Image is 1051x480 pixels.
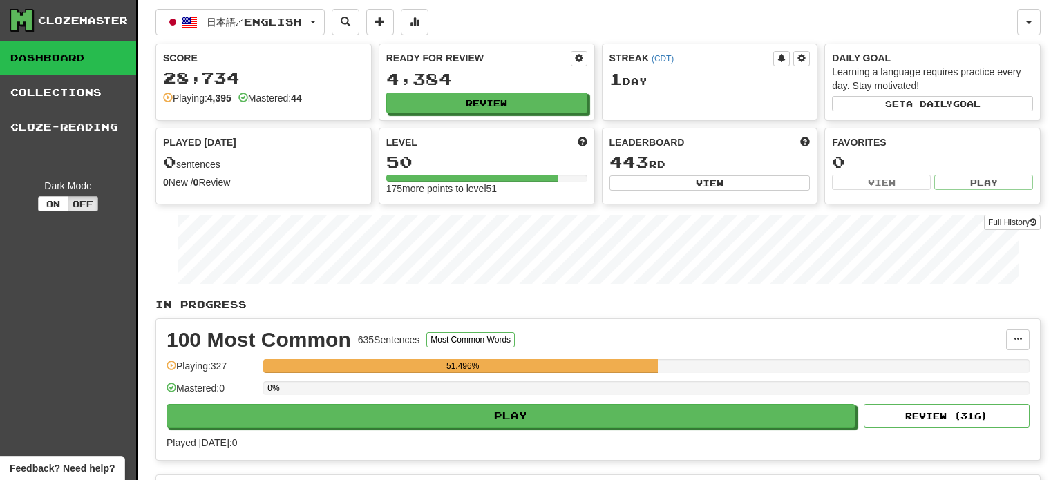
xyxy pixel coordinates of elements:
span: 1 [609,69,623,88]
div: 0 [832,153,1033,171]
a: Full History [984,215,1041,230]
div: rd [609,153,811,171]
strong: 44 [291,93,302,104]
div: Streak [609,51,774,65]
div: Day [609,70,811,88]
strong: 4,395 [207,93,231,104]
span: a daily [906,99,953,108]
button: Off [68,196,98,211]
button: More stats [401,9,428,35]
div: Playing: [163,91,231,105]
button: View [609,175,811,191]
span: This week in points, UTC [800,135,810,149]
span: 0 [163,152,176,171]
button: 日本語/English [155,9,325,35]
div: 4,384 [386,70,587,88]
div: Mastered: 0 [167,381,256,404]
div: Clozemaster [38,14,128,28]
span: Open feedback widget [10,461,115,475]
div: 100 Most Common [167,329,351,350]
div: Daily Goal [832,51,1033,65]
strong: 0 [163,177,169,188]
a: (CDT) [652,54,674,64]
p: In Progress [155,298,1041,311]
span: Level [386,135,417,149]
div: Playing: 327 [167,359,256,382]
button: Review (316) [864,404,1030,428]
span: Played [DATE] [163,135,236,149]
button: Add sentence to collection [366,9,394,35]
div: 28,734 [163,69,364,86]
div: Dark Mode [10,179,126,193]
span: Score more points to level up [578,135,587,149]
div: 51.496% [267,359,658,373]
div: 50 [386,153,587,171]
div: 175 more points to level 51 [386,182,587,195]
div: Learning a language requires practice every day. Stay motivated! [832,65,1033,93]
div: sentences [163,153,364,171]
span: Played [DATE]: 0 [167,437,237,448]
div: 635 Sentences [358,333,420,347]
strong: 0 [193,177,199,188]
button: Seta dailygoal [832,96,1033,111]
button: Play [934,175,1033,190]
div: Score [163,51,364,65]
button: Search sentences [332,9,359,35]
span: Leaderboard [609,135,685,149]
div: Mastered: [238,91,302,105]
div: New / Review [163,175,364,189]
button: Play [167,404,855,428]
button: View [832,175,931,190]
span: 443 [609,152,649,171]
div: Favorites [832,135,1033,149]
button: On [38,196,68,211]
button: Most Common Words [426,332,515,347]
span: 日本語 / English [207,16,302,28]
button: Review [386,93,587,113]
div: Ready for Review [386,51,571,65]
